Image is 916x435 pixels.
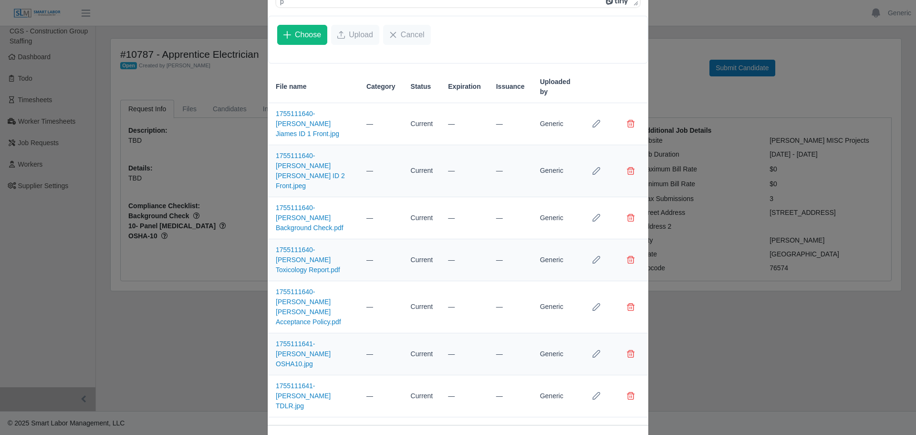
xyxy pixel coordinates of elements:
button: Cancel [383,25,431,45]
td: Generic [532,145,579,197]
td: — [489,281,532,333]
span: Category [366,82,396,92]
button: Upload [331,25,379,45]
span: Choose [295,29,321,41]
td: — [359,145,403,197]
td: — [440,239,488,281]
td: — [440,281,488,333]
td: — [489,145,532,197]
a: 1755111640-[PERSON_NAME] [PERSON_NAME] ID 2 Front.jpeg [276,152,345,190]
td: — [359,239,403,281]
span: File name [276,82,307,92]
a: 1755111640-[PERSON_NAME] Jiames ID 1 Front.jpg [276,110,339,138]
td: Generic [532,375,579,417]
td: Generic [532,281,579,333]
button: Row Edit [587,208,606,227]
td: — [489,375,532,417]
td: — [359,281,403,333]
span: Uploaded by [540,77,572,97]
td: Current [403,197,441,239]
button: Row Edit [587,344,606,363]
span: Cancel [401,29,425,41]
td: — [440,333,488,375]
td: Generic [532,103,579,145]
button: Choose [277,25,327,45]
td: Current [403,103,441,145]
span: Expiration [448,82,480,92]
button: Delete file [621,161,640,180]
td: — [359,103,403,145]
a: 1755111641-[PERSON_NAME] TDLR.jpg [276,382,331,410]
a: 1755111640-[PERSON_NAME] Background Check.pdf [276,204,343,232]
td: — [489,103,532,145]
button: Row Edit [587,114,606,133]
td: Current [403,375,441,417]
td: — [440,103,488,145]
button: Row Edit [587,386,606,405]
button: Row Edit [587,297,606,317]
button: Row Edit [587,161,606,180]
td: — [359,375,403,417]
button: Delete file [621,114,640,133]
td: — [489,197,532,239]
td: Current [403,333,441,375]
td: Generic [532,239,579,281]
span: Status [411,82,431,92]
a: 1755111640-[PERSON_NAME] [PERSON_NAME] Acceptance Policy.pdf [276,288,341,326]
td: — [440,145,488,197]
td: — [359,197,403,239]
button: Delete file [621,386,640,405]
button: Delete file [621,208,640,227]
td: Current [403,239,441,281]
a: 1755111641-[PERSON_NAME] OSHA10.jpg [276,340,331,368]
td: — [440,197,488,239]
body: Rich Text Area. Press ALT-0 for help. [8,8,356,18]
td: Generic [532,333,579,375]
td: — [489,333,532,375]
td: — [489,239,532,281]
a: 1755111640-[PERSON_NAME] Toxicology Report.pdf [276,246,340,274]
button: Delete file [621,297,640,317]
button: Delete file [621,344,640,363]
td: — [359,333,403,375]
span: Issuance [496,82,525,92]
button: Row Edit [587,250,606,269]
td: Current [403,281,441,333]
td: Generic [532,197,579,239]
td: — [440,375,488,417]
span: Upload [349,29,373,41]
button: Delete file [621,250,640,269]
td: Current [403,145,441,197]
